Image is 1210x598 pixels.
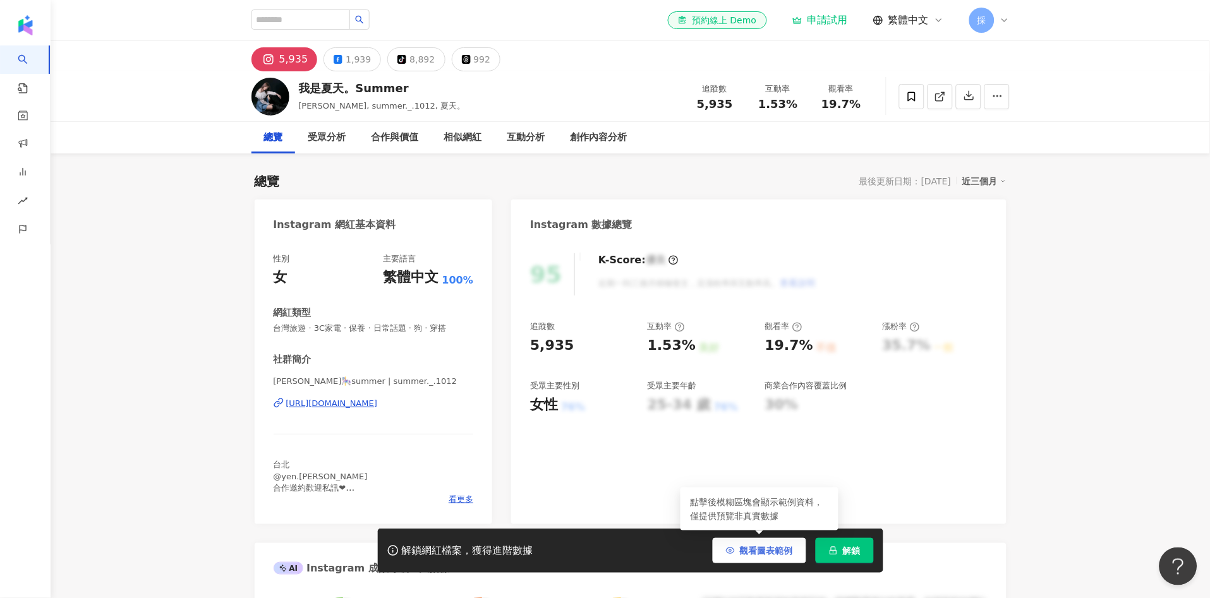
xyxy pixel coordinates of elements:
div: 1,939 [346,51,371,68]
button: 8,892 [387,47,445,71]
div: 觀看率 [765,321,802,332]
div: 創作內容分析 [571,130,627,145]
span: lock [829,546,838,555]
div: Instagram 網紅基本資料 [274,218,396,232]
span: search [355,15,364,24]
div: Instagram 數據總覽 [530,218,632,232]
span: [PERSON_NAME]🎠summer | summer._.1012 [274,376,474,387]
div: 商業合作內容覆蓋比例 [765,380,847,392]
div: 追蹤數 [691,83,739,95]
div: 5,935 [279,51,308,68]
button: 992 [452,47,501,71]
button: 觀看圖表範例 [713,538,806,563]
div: 總覽 [264,130,283,145]
img: logo icon [15,15,35,35]
div: 1.53% [648,336,696,356]
div: 點擊後模糊區塊會顯示範例資料，僅提供預覽非真實數據 [681,487,838,530]
div: 預約線上 Demo [678,14,756,27]
span: rise [18,188,28,217]
div: 我是夏天。Summer [299,80,466,96]
div: 受眾主要年齡 [648,380,697,392]
div: 互動率 [754,83,802,95]
span: 台北 @yen.[PERSON_NAME] 合作邀約歡迎私訊❤ #演員#紋繡#霧眉#霧唇#模特#生活#美妝#美食 [274,460,460,504]
span: 觀看圖表範例 [740,546,793,556]
div: 8,892 [409,51,435,68]
div: 繁體中文 [384,268,439,287]
div: 漲粉率 [883,321,920,332]
a: 申請試用 [792,14,848,27]
div: 社群簡介 [274,353,312,366]
div: 19.7% [765,336,813,356]
div: 女 [274,268,287,287]
div: 受眾主要性別 [530,380,579,392]
div: [URL][DOMAIN_NAME] [286,398,378,409]
button: 1,939 [324,47,381,71]
span: 1.53% [758,98,797,111]
div: 解鎖網紅檔案，獲得進階數據 [402,544,533,558]
a: 預約線上 Demo [668,11,766,29]
div: 最後更新日期：[DATE] [859,176,951,186]
span: 台灣旅遊 · 3C家電 · 保養 · 日常話題 · 狗 · 穿搭 [274,323,474,334]
div: 性別 [274,253,290,265]
div: 互動率 [648,321,685,332]
div: 相似網紅 [444,130,482,145]
span: 採 [977,13,986,27]
div: 觀看率 [818,83,866,95]
div: 主要語言 [384,253,416,265]
div: 互動分析 [507,130,545,145]
div: 女性 [530,395,558,415]
span: 5,935 [697,97,733,111]
span: 19.7% [821,98,861,111]
div: 追蹤數 [530,321,555,332]
div: 受眾分析 [308,130,346,145]
a: search [18,45,43,95]
div: 5,935 [530,336,574,356]
div: 992 [474,51,491,68]
div: K-Score : [598,253,679,267]
a: [URL][DOMAIN_NAME] [274,398,474,409]
span: 解鎖 [843,546,861,556]
span: 100% [442,273,473,287]
div: 總覽 [255,172,280,190]
button: 5,935 [251,47,318,71]
span: 看更多 [449,494,473,505]
span: [PERSON_NAME], summer._.1012, 夏天。 [299,101,466,111]
button: 解鎖 [816,538,874,563]
div: 近三個月 [962,173,1007,189]
span: 繁體中文 [888,13,929,27]
img: KOL Avatar [251,78,289,116]
div: 網紅類型 [274,306,312,320]
div: 合作與價值 [372,130,419,145]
